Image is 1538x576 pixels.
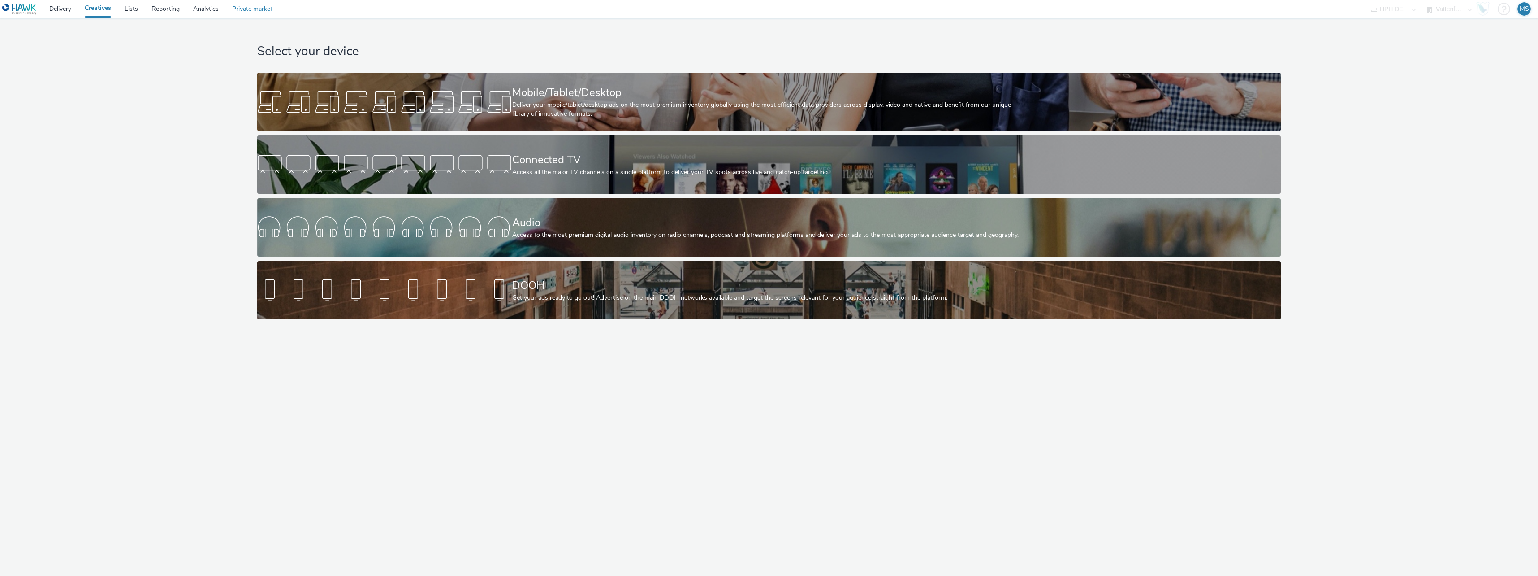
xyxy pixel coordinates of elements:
[257,73,1280,131] a: Mobile/Tablet/DesktopDeliver your mobile/tablet/desktop ads on the most premium inventory globall...
[2,4,37,15] img: undefined Logo
[512,85,1022,100] div: Mobile/Tablet/Desktop
[512,231,1022,240] div: Access to the most premium digital audio inventory on radio channels, podcast and streaming platf...
[512,293,1022,302] div: Get your ads ready to go out! Advertise on the main DOOH networks available and target the screen...
[512,215,1022,231] div: Audio
[1476,2,1493,16] a: Hawk Academy
[257,261,1280,319] a: DOOHGet your ads ready to go out! Advertise on the main DOOH networks available and target the sc...
[1520,2,1529,16] div: MS
[512,278,1022,293] div: DOOH
[257,198,1280,257] a: AudioAccess to the most premium digital audio inventory on radio channels, podcast and streaming ...
[512,100,1022,119] div: Deliver your mobile/tablet/desktop ads on the most premium inventory globally using the most effi...
[257,43,1280,60] h1: Select your device
[257,135,1280,194] a: Connected TVAccess all the major TV channels on a single platform to deliver your TV spots across...
[512,152,1022,168] div: Connected TV
[512,168,1022,177] div: Access all the major TV channels on a single platform to deliver your TV spots across live and ca...
[1476,2,1490,16] img: Hawk Academy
